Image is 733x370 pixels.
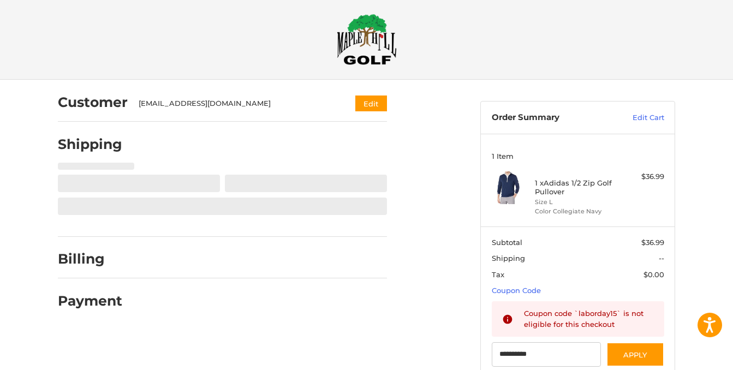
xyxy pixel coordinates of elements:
h3: 1 Item [492,152,664,160]
h2: Shipping [58,136,122,153]
button: Apply [606,342,664,367]
span: -- [659,254,664,262]
h2: Billing [58,250,122,267]
h3: Order Summary [492,112,609,123]
div: Coupon code `laborday15` is not eligible for this checkout [524,308,654,330]
a: Edit Cart [609,112,664,123]
div: $36.99 [621,171,664,182]
h2: Customer [58,94,128,111]
span: Shipping [492,254,525,262]
input: Gift Certificate or Coupon Code [492,342,601,367]
div: [EMAIL_ADDRESS][DOMAIN_NAME] [139,98,335,109]
a: Coupon Code [492,286,541,295]
li: Color Collegiate Navy [535,207,618,216]
span: Subtotal [492,238,522,247]
button: Edit [355,96,387,111]
h2: Payment [58,293,122,309]
span: Tax [492,270,504,279]
img: Maple Hill Golf [337,14,397,65]
li: Size L [535,198,618,207]
h4: 1 x Adidas 1/2 Zip Golf Pullover [535,178,618,196]
span: $0.00 [643,270,664,279]
span: $36.99 [641,238,664,247]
